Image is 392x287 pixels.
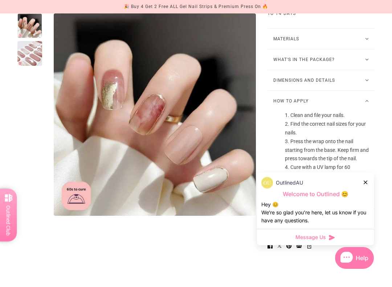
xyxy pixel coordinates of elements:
div: Hey 😊 We‘re so glad you’re here, let us know if you have any questions. [261,201,369,225]
share-url: Copy URL [304,239,315,252]
li: Cure with a UV lamp for 60 seconds. [285,163,369,181]
button: Materials [268,29,375,49]
img: data:image/png;base64,iVBORw0KGgoAAAANSUhEUgAAACQAAAAkCAYAAADhAJiYAAAAAXNSR0IArs4c6QAAAERlWElmTU0... [261,177,273,189]
modal-trigger: Enlarge product image [54,13,256,216]
a: Share on Facebook [265,239,275,252]
li: Find the correct nail sizes for your nails. [285,120,369,137]
li: Press the wrap onto the nail starting from the base. Keep firm and press towards the tip of the n... [285,137,369,163]
button: What's in the package? [268,49,375,70]
img: Avery [54,13,256,216]
button: Dimensions and Details [268,70,375,90]
a: Post on X [275,239,284,252]
a: Send via email [294,239,305,252]
li: Clean and file your nails. [285,111,369,120]
p: Welcome to Outlined 😊 [261,190,369,198]
p: OutlinedAU [276,179,303,187]
div: 🎉 Buy 4 Get 2 Free ALL Gel Nail Strips & Premium Press On 🔥 [124,3,268,11]
span: Message Us [295,234,326,241]
a: Pin on Pinterest [283,239,294,252]
button: How to Apply [268,91,375,111]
